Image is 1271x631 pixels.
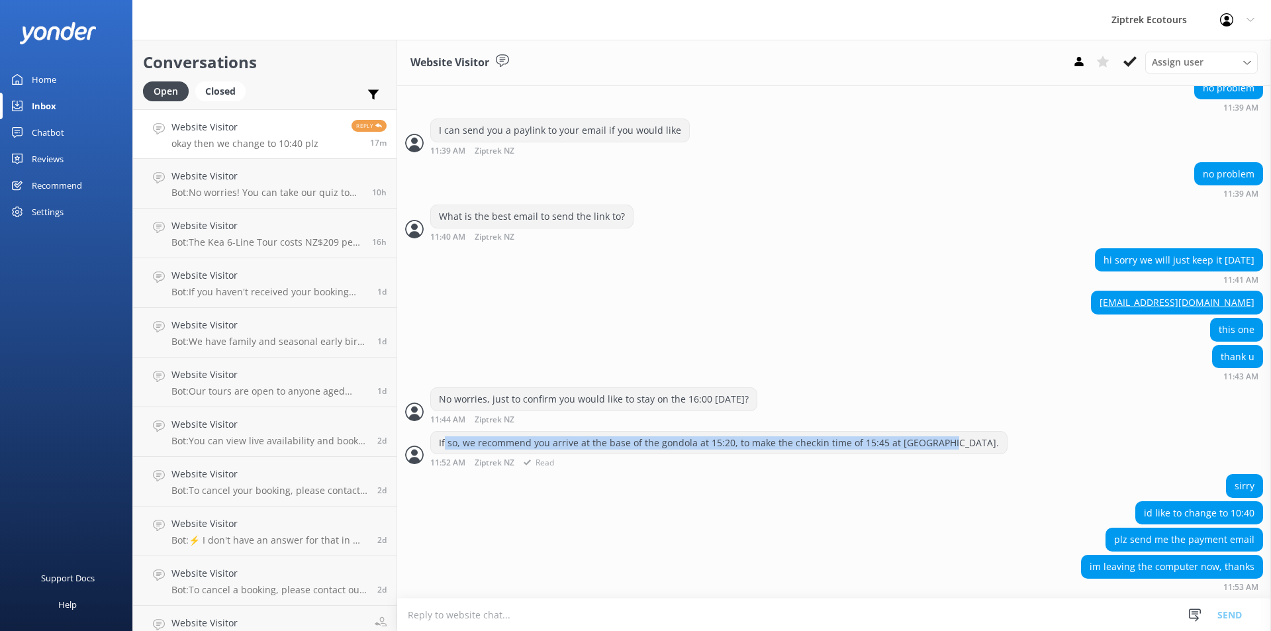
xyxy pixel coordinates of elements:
[143,50,387,75] h2: Conversations
[133,209,397,258] a: Website VisitorBot:The Kea 6-Line Tour costs NZ$209 per adult and NZ$169 per youth (6-14 years). ...
[171,467,367,481] h4: Website Visitor
[171,138,318,150] p: okay then we change to 10:40 plz
[133,556,397,606] a: Website VisitorBot:To cancel a booking, please contact our friendly Guest Services Team by emaili...
[352,120,387,132] span: Reply
[171,584,367,596] p: Bot: To cancel a booking, please contact our friendly Guest Services Team by emailing us at [EMAI...
[1082,556,1262,578] div: im leaving the computer now, thanks
[1106,528,1262,551] div: plz send me the payment email
[171,286,367,298] p: Bot: If you haven't received your booking confirmation, please check your spam or promotions fold...
[1223,373,1258,381] strong: 11:43 AM
[171,516,367,531] h4: Website Visitor
[32,199,64,225] div: Settings
[475,233,514,242] span: Ziptrek NZ
[1081,582,1263,591] div: 11:53am 17-Aug-2025 (UTC +12:00) Pacific/Auckland
[1227,475,1262,497] div: sirry
[430,416,465,424] strong: 11:44 AM
[58,591,77,618] div: Help
[431,432,1007,454] div: If so, we recommend you arrive at the base of the gondola at 15:20, to make the checkin time of 1...
[475,416,514,424] span: Ziptrek NZ
[430,146,690,156] div: 11:39am 17-Aug-2025 (UTC +12:00) Pacific/Auckland
[171,187,362,199] p: Bot: No worries! You can take our quiz to help choose the best zipline adventure for you at [URL]...
[519,459,554,467] span: Read
[431,205,633,228] div: What is the best email to send the link to?
[133,358,397,407] a: Website VisitorBot:Our tours are open to anyone aged [DEMOGRAPHIC_DATA] and up! Kids aged [DEMOGR...
[1136,502,1262,524] div: id like to change to 10:40
[171,417,367,432] h4: Website Visitor
[171,120,318,134] h4: Website Visitor
[377,485,387,496] span: 02:28am 15-Aug-2025 (UTC +12:00) Pacific/Auckland
[171,435,367,447] p: Bot: You can view live availability and book your zipline tour online at [URL][DOMAIN_NAME].
[32,93,56,119] div: Inbox
[1095,275,1263,284] div: 11:41am 17-Aug-2025 (UTC +12:00) Pacific/Auckland
[133,407,397,457] a: Website VisitorBot:You can view live availability and book your zipline tour online at [URL][DOMA...
[430,232,634,242] div: 11:40am 17-Aug-2025 (UTC +12:00) Pacific/Auckland
[430,459,465,467] strong: 11:52 AM
[1096,249,1262,271] div: hi sorry we will just keep it [DATE]
[1152,55,1203,70] span: Assign user
[1194,103,1263,112] div: 11:39am 17-Aug-2025 (UTC +12:00) Pacific/Auckland
[1211,318,1262,341] div: this one
[372,236,387,248] span: 06:58pm 16-Aug-2025 (UTC +12:00) Pacific/Auckland
[377,584,387,595] span: 05:54pm 14-Aug-2025 (UTC +12:00) Pacific/Auckland
[1100,296,1254,309] a: [EMAIL_ADDRESS][DOMAIN_NAME]
[133,308,397,358] a: Website VisitorBot:We have family and seasonal early bird discounts available, and they can chang...
[171,566,367,581] h4: Website Visitor
[171,236,362,248] p: Bot: The Kea 6-Line Tour costs NZ$209 per adult and NZ$169 per youth (6-14 years). For 4 adults a...
[171,336,367,348] p: Bot: We have family and seasonal early bird discounts available, and they can change throughout t...
[1223,190,1258,198] strong: 11:39 AM
[1223,276,1258,284] strong: 11:41 AM
[1195,77,1262,99] div: no problem
[171,318,367,332] h4: Website Visitor
[372,187,387,198] span: 01:28am 17-Aug-2025 (UTC +12:00) Pacific/Auckland
[143,81,189,101] div: Open
[430,147,465,156] strong: 11:39 AM
[430,233,465,242] strong: 11:40 AM
[377,435,387,446] span: 10:58am 15-Aug-2025 (UTC +12:00) Pacific/Auckland
[133,457,397,507] a: Website VisitorBot:To cancel your booking, please contact our friendly Guest Services Team by ema...
[1223,583,1258,591] strong: 11:53 AM
[171,268,367,283] h4: Website Visitor
[32,66,56,93] div: Home
[475,459,514,467] span: Ziptrek NZ
[370,137,387,148] span: 11:38am 17-Aug-2025 (UTC +12:00) Pacific/Auckland
[377,385,387,397] span: 08:15pm 15-Aug-2025 (UTC +12:00) Pacific/Auckland
[195,83,252,98] a: Closed
[1213,346,1262,368] div: thank u
[133,258,397,308] a: Website VisitorBot:If you haven't received your booking confirmation, please check your spam or p...
[377,286,387,297] span: 10:16pm 15-Aug-2025 (UTC +12:00) Pacific/Auckland
[430,414,757,424] div: 11:44am 17-Aug-2025 (UTC +12:00) Pacific/Auckland
[377,336,387,347] span: 09:49pm 15-Aug-2025 (UTC +12:00) Pacific/Auckland
[143,83,195,98] a: Open
[410,54,489,72] h3: Website Visitor
[431,388,757,411] div: No worries, just to confirm you would like to stay on the 16:00 [DATE]?
[171,218,362,233] h4: Website Visitor
[1194,189,1263,198] div: 11:39am 17-Aug-2025 (UTC +12:00) Pacific/Auckland
[32,146,64,172] div: Reviews
[41,565,95,591] div: Support Docs
[1223,104,1258,112] strong: 11:39 AM
[195,81,246,101] div: Closed
[171,485,367,497] p: Bot: To cancel your booking, please contact our friendly Guest Services Team by emailing us at [E...
[32,119,64,146] div: Chatbot
[32,172,82,199] div: Recommend
[133,507,397,556] a: Website VisitorBot:⚡ I don't have an answer for that in my knowledge base. Please try and rephras...
[171,367,367,382] h4: Website Visitor
[171,169,362,183] h4: Website Visitor
[133,109,397,159] a: Website Visitorokay then we change to 10:40 plzReply17m
[377,534,387,546] span: 10:08pm 14-Aug-2025 (UTC +12:00) Pacific/Auckland
[133,159,397,209] a: Website VisitorBot:No worries! You can take our quiz to help choose the best zipline adventure fo...
[171,385,367,397] p: Bot: Our tours are open to anyone aged [DEMOGRAPHIC_DATA] and up! Kids aged [DEMOGRAPHIC_DATA] ne...
[430,458,1008,467] div: 11:52am 17-Aug-2025 (UTC +12:00) Pacific/Auckland
[171,534,367,546] p: Bot: ⚡ I don't have an answer for that in my knowledge base. Please try and rephrase your questio...
[20,22,96,44] img: yonder-white-logo.png
[171,616,365,630] h4: Website Visitor
[475,147,514,156] span: Ziptrek NZ
[431,119,689,142] div: I can send you a paylink to your email if you would like
[1195,163,1262,185] div: no problem
[1145,52,1258,73] div: Assign User
[1212,371,1263,381] div: 11:43am 17-Aug-2025 (UTC +12:00) Pacific/Auckland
